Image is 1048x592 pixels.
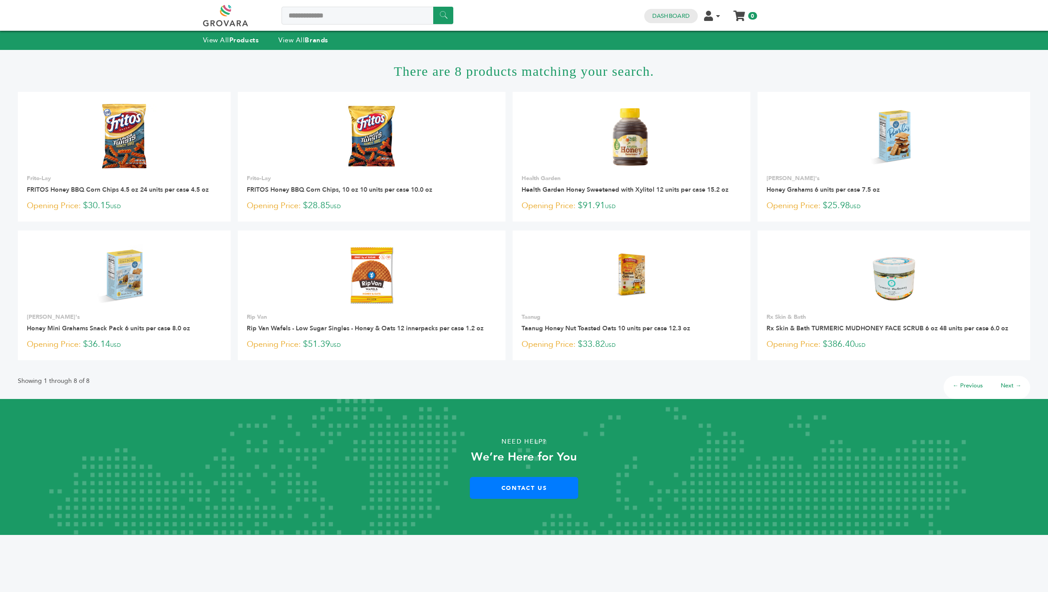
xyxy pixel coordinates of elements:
img: Taanug Honey Nut Toasted Oats 10 units per case 12.3 oz [610,243,653,307]
a: View AllBrands [278,36,328,45]
p: Rip Van [247,313,497,321]
p: $33.82 [522,338,741,351]
p: Frito-Lay [247,174,497,182]
a: Taanug Honey Nut Toasted Oats 10 units per case 12.3 oz [522,324,690,333]
span: USD [605,203,616,210]
a: Health Garden Honey Sweetened with Xylitol 12 units per case 15.2 oz [522,185,729,194]
span: USD [330,341,341,349]
a: Honey Grahams 6 units per case 7.5 oz [766,185,880,194]
a: Rx Skin & Bath TURMERIC MUDHONEY FACE SCRUB 6 oz 48 units per case 6.0 oz [766,324,1008,333]
a: Contact Us [470,477,578,499]
strong: We’re Here for You [471,449,577,465]
span: USD [855,341,866,349]
span: USD [850,203,861,210]
span: USD [605,341,616,349]
span: Opening Price: [247,338,301,350]
a: FRITOS Honey BBQ Corn Chips, 10 oz 10 units per case 10.0 oz [247,185,432,194]
a: Dashboard [652,12,690,20]
span: USD [330,203,341,210]
p: $30.15 [27,199,222,213]
img: FRITOS Honey BBQ Corn Chips, 10 oz 10 units per case 10.0 oz [340,104,404,169]
img: Rip Van Wafels - Low Sugar Singles - Honey & Oats 12 innerpacks per case 1.2 oz [348,243,396,307]
span: USD [110,203,121,210]
span: Opening Price: [522,338,576,350]
span: Opening Price: [522,200,576,212]
p: [PERSON_NAME]'s [766,174,1021,182]
a: Next → [1001,382,1021,390]
span: 0 [748,12,757,20]
span: USD [110,341,121,349]
a: ← Previous [953,382,983,390]
p: $28.85 [247,199,497,213]
img: Honey Grahams 6 units per case 7.5 oz [862,104,926,169]
a: Honey Mini Grahams Snack Pack 6 units per case 8.0 oz [27,324,190,333]
a: My Cart [734,8,744,17]
img: Health Garden Honey Sweetened with Xylitol 12 units per case 15.2 oz [609,104,653,168]
a: FRITOS Honey BBQ Corn Chips 4.5 oz 24 units per case 4.5 oz [27,185,209,194]
p: $386.40 [766,338,1021,351]
img: Rx Skin & Bath TURMERIC MUDHONEY FACE SCRUB 6 oz 48 units per case 6.0 oz [862,243,926,307]
strong: Products [229,36,259,45]
p: Taanug [522,313,741,321]
a: View AllProducts [203,36,259,45]
p: $91.91 [522,199,741,213]
p: Rx Skin & Bath [766,313,1021,321]
img: Honey Mini Grahams Snack Pack 6 units per case 8.0 oz [92,243,157,307]
span: Opening Price: [27,200,81,212]
p: $51.39 [247,338,497,351]
p: Need Help? [52,435,995,448]
p: Frito-Lay [27,174,222,182]
span: Opening Price: [766,200,820,212]
img: FRITOS Honey BBQ Corn Chips 4.5 oz 24 units per case 4.5 oz [92,104,157,169]
span: Opening Price: [27,338,81,350]
p: [PERSON_NAME]'s [27,313,222,321]
p: $36.14 [27,338,222,351]
p: $25.98 [766,199,1021,213]
a: Rip Van Wafels - Low Sugar Singles - Honey & Oats 12 innerpacks per case 1.2 oz [247,324,484,333]
span: Opening Price: [247,200,301,212]
p: Health Garden [522,174,741,182]
h1: There are 8 products matching your search. [18,50,1030,92]
span: Opening Price: [766,338,820,350]
p: Showing 1 through 8 of 8 [18,376,90,386]
strong: Brands [305,36,328,45]
input: Search a product or brand... [282,7,453,25]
